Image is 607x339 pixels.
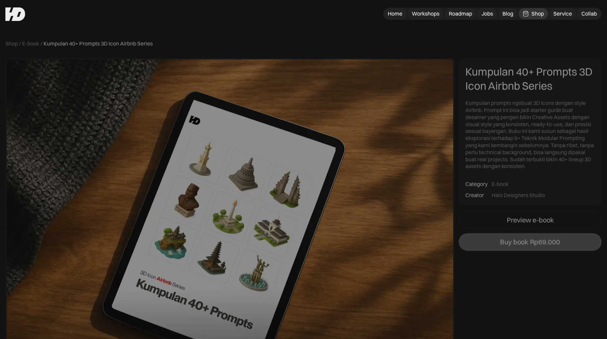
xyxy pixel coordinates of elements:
[498,8,517,19] a: Blog
[465,100,595,170] div: Kumpulan prompts ngebuat 3D icons dengan style Airbnb. Prompt ini bisa jadi starter guide buat de...
[22,40,39,47] a: E-book
[502,10,513,17] div: Blog
[500,238,528,246] div: Buy book
[459,233,602,251] a: Buy bookRp69.000
[465,64,595,93] div: Kumpulan 40+ Prompts 3D Icon Airbnb Series
[478,8,497,19] a: Jobs
[465,191,484,199] div: Creator
[482,10,493,17] div: Jobs
[412,10,439,17] div: Workshops
[531,10,544,17] div: Shop
[388,10,402,17] div: Home
[408,8,443,19] a: Workshops
[449,10,472,17] div: Roadmap
[581,10,597,17] div: Collab
[549,8,576,19] a: Service
[44,40,153,47] div: Kumpulan 40+ Prompts 3D Icon Airbnb Series
[465,181,488,188] div: Category
[459,211,602,229] a: Preview e-book
[384,8,406,19] a: Home
[40,40,42,47] div: /
[5,40,18,47] a: Shop
[519,8,548,19] a: Shop
[530,238,560,246] div: Rp69.000
[19,40,21,47] div: /
[577,8,601,19] a: Collab
[492,191,545,199] div: Halo Designers Studio
[492,181,509,188] div: E-book
[445,8,476,19] a: Roadmap
[507,216,554,224] div: Preview e-book
[553,10,572,17] div: Service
